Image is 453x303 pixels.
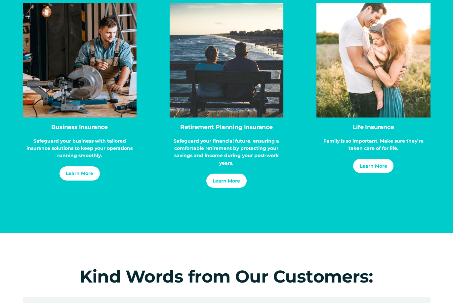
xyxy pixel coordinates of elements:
[353,159,393,173] a: Learn More
[316,124,430,130] h2: Life Insurance
[60,166,100,181] a: Learn More
[23,137,137,159] p: Safeguard your business with tailored insurance solutions to keep your operations running smoothly.
[316,137,430,152] p: Family is so important. Make sure they’re taken care of for life.
[170,137,283,167] p: Safeguard your financial future, ensuring a comfortable retirement by protecting your savings and...
[206,174,247,188] a: Learn More
[23,124,137,130] h2: Business Insurance
[23,263,431,290] p: Kind Words from Our Customers:
[170,124,283,130] h2: Retirement Planning Insurance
